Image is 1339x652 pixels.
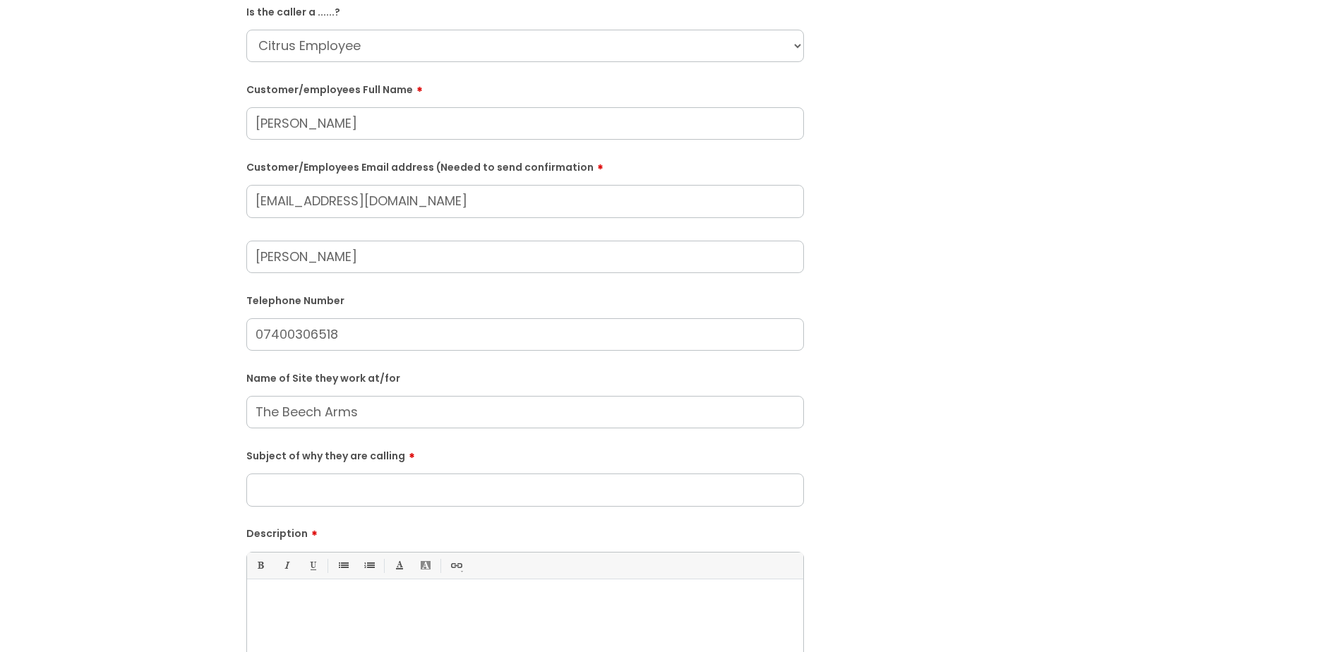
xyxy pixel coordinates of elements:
[246,523,804,540] label: Description
[246,370,804,385] label: Name of Site they work at/for
[246,79,804,96] label: Customer/employees Full Name
[416,557,434,574] a: Back Color
[251,557,269,574] a: Bold (Ctrl-B)
[304,557,321,574] a: Underline(Ctrl-U)
[246,241,804,273] input: Your Name
[334,557,352,574] a: • Unordered List (Ctrl-Shift-7)
[390,557,408,574] a: Font Color
[246,185,804,217] input: Email
[447,557,464,574] a: Link
[246,4,804,18] label: Is the caller a ......?
[277,557,295,574] a: Italic (Ctrl-I)
[246,292,804,307] label: Telephone Number
[246,445,804,462] label: Subject of why they are calling
[246,157,804,174] label: Customer/Employees Email address (Needed to send confirmation
[360,557,378,574] a: 1. Ordered List (Ctrl-Shift-8)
